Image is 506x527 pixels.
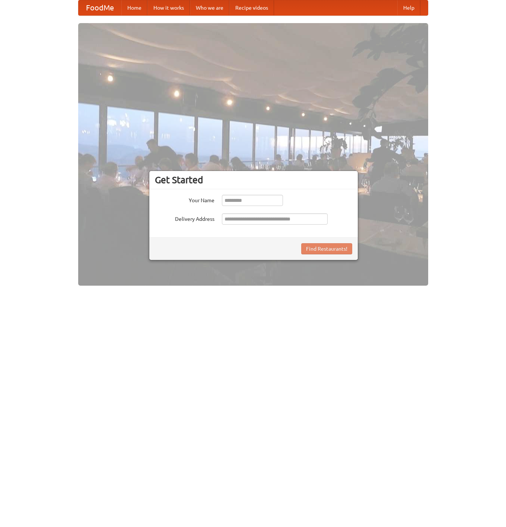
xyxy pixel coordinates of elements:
[79,0,121,15] a: FoodMe
[121,0,147,15] a: Home
[397,0,420,15] a: Help
[147,0,190,15] a: How it works
[301,243,352,254] button: Find Restaurants!
[155,174,352,185] h3: Get Started
[229,0,274,15] a: Recipe videos
[155,213,214,223] label: Delivery Address
[190,0,229,15] a: Who we are
[155,195,214,204] label: Your Name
